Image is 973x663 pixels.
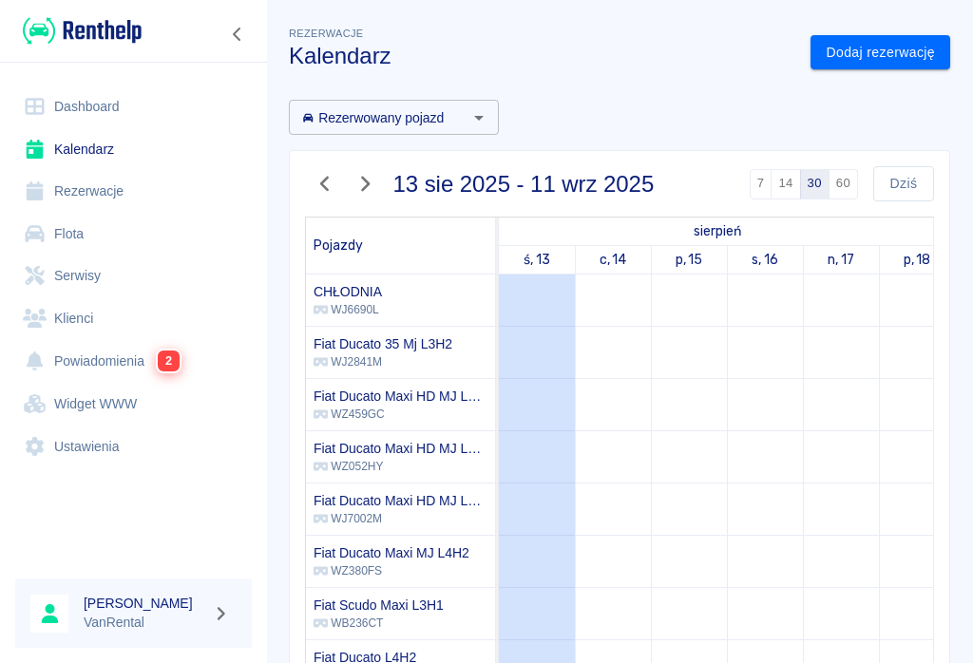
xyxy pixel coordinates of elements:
[15,85,252,128] a: Dashboard
[15,128,252,171] a: Kalendarz
[15,426,252,468] a: Ustawienia
[899,246,936,274] a: 18 sierpnia 2025
[314,353,452,370] p: WJ2841M
[519,246,555,274] a: 13 sierpnia 2025
[314,387,487,406] h6: Fiat Ducato Maxi HD MJ L4H2
[873,166,934,201] button: Dziś
[314,615,444,632] p: WB236CT
[314,237,363,254] span: Pojazdy
[771,169,800,199] button: 14 dni
[314,491,487,510] h6: Fiat Ducato Maxi HD MJ L4H2
[15,255,252,297] a: Serwisy
[314,458,487,475] p: WZ052HY
[289,28,363,39] span: Rezerwacje
[314,596,444,615] h6: Fiat Scudo Maxi L3H1
[811,35,950,70] a: Dodaj rezerwację
[84,613,205,633] p: VanRental
[750,169,773,199] button: 7 dni
[800,169,830,199] button: 30 dni
[747,246,783,274] a: 16 sierpnia 2025
[689,218,746,245] a: 13 sierpnia 2025
[15,297,252,340] a: Klienci
[15,339,252,383] a: Powiadomienia2
[289,43,795,69] h3: Kalendarz
[15,15,142,47] a: Renthelp logo
[314,510,487,527] p: WJ7002M
[15,383,252,426] a: Widget WWW
[466,104,492,131] button: Otwórz
[157,350,180,371] span: 2
[223,22,252,47] button: Zwiń nawigację
[314,301,382,318] p: WJ6690L
[295,105,462,129] input: Wyszukaj i wybierz pojazdy...
[314,439,487,458] h6: Fiat Ducato Maxi HD MJ L4H2
[15,213,252,256] a: Flota
[595,246,632,274] a: 14 sierpnia 2025
[84,594,205,613] h6: [PERSON_NAME]
[671,246,708,274] a: 15 sierpnia 2025
[23,15,142,47] img: Renthelp logo
[314,282,382,301] h6: CHŁODNIA
[314,334,452,353] h6: Fiat Ducato 35 Mj L3H2
[314,562,469,579] p: WZ380FS
[15,170,252,213] a: Rezerwacje
[393,171,655,198] h3: 13 sie 2025 - 11 wrz 2025
[314,543,469,562] h6: Fiat Ducato Maxi MJ L4H2
[314,406,487,423] p: WZ459GC
[829,169,858,199] button: 60 dni
[823,246,859,274] a: 17 sierpnia 2025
